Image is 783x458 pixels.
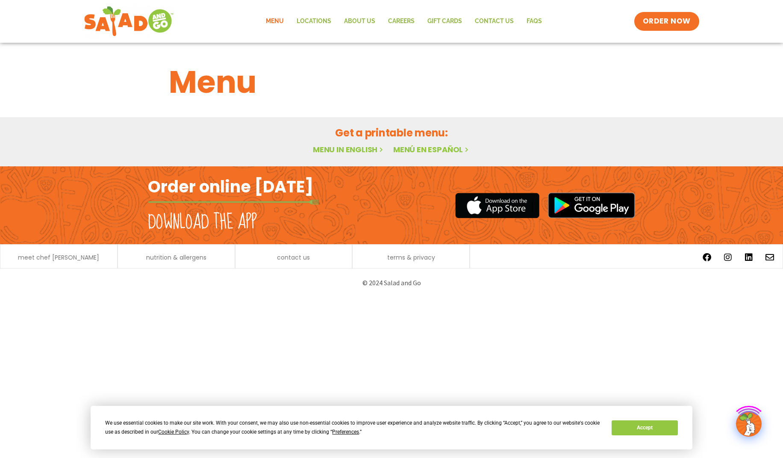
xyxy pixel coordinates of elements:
h2: Get a printable menu: [169,125,614,140]
h2: Download the app [148,210,257,234]
span: Cookie Policy [158,429,189,435]
a: contact us [277,254,310,260]
a: About Us [338,12,382,31]
a: Menú en español [393,144,470,155]
span: ORDER NOW [643,16,691,27]
a: Contact Us [468,12,520,31]
a: GIFT CARDS [421,12,468,31]
a: terms & privacy [387,254,435,260]
img: appstore [455,192,539,219]
nav: Menu [259,12,548,31]
button: Accept [612,420,677,435]
a: meet chef [PERSON_NAME] [18,254,99,260]
div: We use essential cookies to make our site work. With your consent, we may also use non-essential ... [105,419,601,437]
a: Menu [259,12,290,31]
a: Careers [382,12,421,31]
a: Menu in English [313,144,385,155]
a: ORDER NOW [634,12,699,31]
img: google_play [548,192,635,218]
a: Locations [290,12,338,31]
img: new-SAG-logo-768×292 [84,4,174,38]
p: © 2024 Salad and Go [152,277,631,289]
h2: Order online [DATE] [148,176,313,197]
a: nutrition & allergens [146,254,206,260]
span: Preferences [332,429,359,435]
div: Cookie Consent Prompt [91,406,692,449]
h1: Menu [169,59,614,105]
img: fork [148,200,319,204]
a: FAQs [520,12,548,31]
